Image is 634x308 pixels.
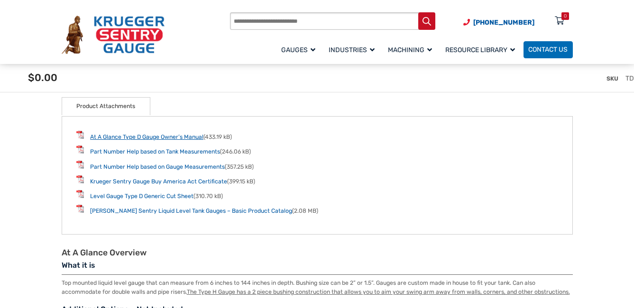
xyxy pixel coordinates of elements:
li: (2.08 MB) [76,205,558,216]
li: (399.15 kB) [76,175,558,186]
h3: What it is [62,261,573,274]
span: SKU [606,75,618,82]
h2: At A Glance Overview [62,248,573,258]
a: Part Number Help based on Tank Measurements [90,148,220,155]
div: 0 [564,12,567,20]
li: (246.06 kB) [76,145,558,156]
a: Part Number Help based on Gauge Measurements [90,163,225,170]
span: Contact Us [528,46,568,54]
a: Industries [324,40,383,59]
a: Gauges [276,40,324,59]
img: Krueger Sentry Gauge [62,16,165,54]
li: (433.19 kB) [76,131,558,142]
a: Contact Us [524,41,573,58]
a: Phone Number (920) 434-8860 [463,18,534,27]
span: Machining [388,46,432,54]
li: (310.70 kB) [76,190,558,201]
a: Resource Library [441,40,524,59]
span: [PHONE_NUMBER] [473,18,534,27]
span: Gauges [281,46,315,54]
span: $0.00 [28,72,57,83]
a: Level Gauge Type D Generic Cut Sheet [90,193,193,199]
span: Industries [329,46,375,54]
u: The Type H Gauge has a 2 piece bushing construction that allows you to aim your swing arm away fr... [187,289,570,295]
a: Machining [383,40,441,59]
p: Top mounted liquid level gauge that can measure from 6 inches to 144 inches in depth. Bushing siz... [62,279,573,296]
span: Resource Library [445,46,515,54]
a: Krueger Sentry Gauge Buy America Act Certificate [90,178,227,185]
a: [PERSON_NAME] Sentry Liquid Level Tank Gauges – Basic Product Catalog [90,208,292,214]
a: At A Glance Type D Gauge Owner’s Manual [90,134,203,140]
li: (357.25 kB) [76,161,558,172]
a: Product Attachments [76,98,135,115]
